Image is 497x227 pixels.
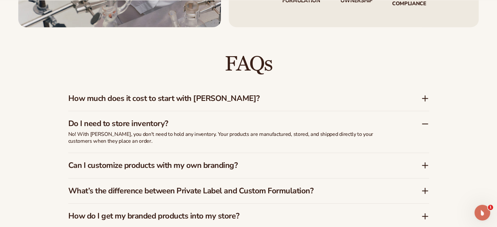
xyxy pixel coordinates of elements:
[68,186,402,196] h3: What’s the difference between Private Label and Custom Formulation?
[488,205,493,210] span: 1
[68,211,402,221] h3: How do I get my branded products into my store?
[68,94,402,103] h3: How much does it cost to start with [PERSON_NAME]?
[68,131,395,145] p: No! With [PERSON_NAME], you don't need to hold any inventory. Your products are manufactured, sto...
[68,119,402,128] h3: Do I need to store inventory?
[474,205,490,220] iframe: Intercom live chat
[68,53,429,75] h2: FAQs
[68,161,402,170] h3: Can I customize products with my own branding?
